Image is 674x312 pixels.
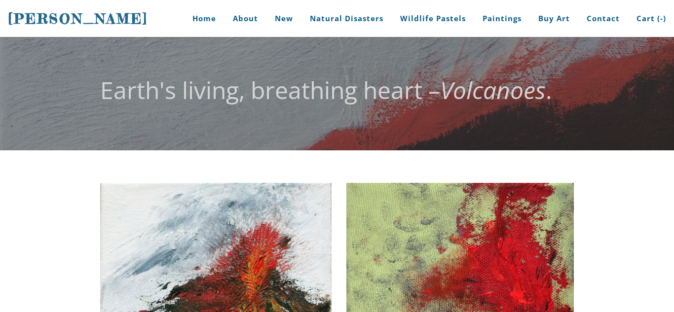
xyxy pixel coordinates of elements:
[100,74,552,106] font: Earth's living, breathing heart – .
[440,74,546,106] em: Volcanoes
[8,10,148,27] span: [PERSON_NAME]
[660,13,663,23] span: -
[8,9,148,28] a: [PERSON_NAME]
